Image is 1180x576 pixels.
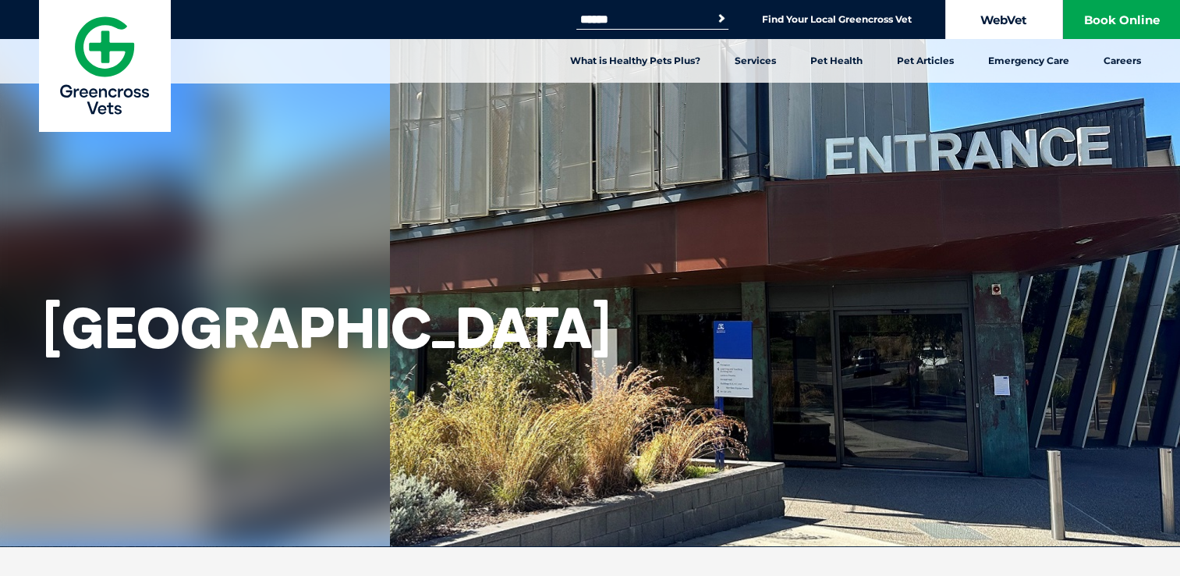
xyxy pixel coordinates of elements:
[718,39,793,83] a: Services
[43,294,611,361] h1: [GEOGRAPHIC_DATA]
[714,11,729,27] button: Search
[880,39,971,83] a: Pet Articles
[762,13,912,26] a: Find Your Local Greencross Vet
[553,39,718,83] a: What is Healthy Pets Plus?
[1086,39,1158,83] a: Careers
[793,39,880,83] a: Pet Health
[971,39,1086,83] a: Emergency Care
